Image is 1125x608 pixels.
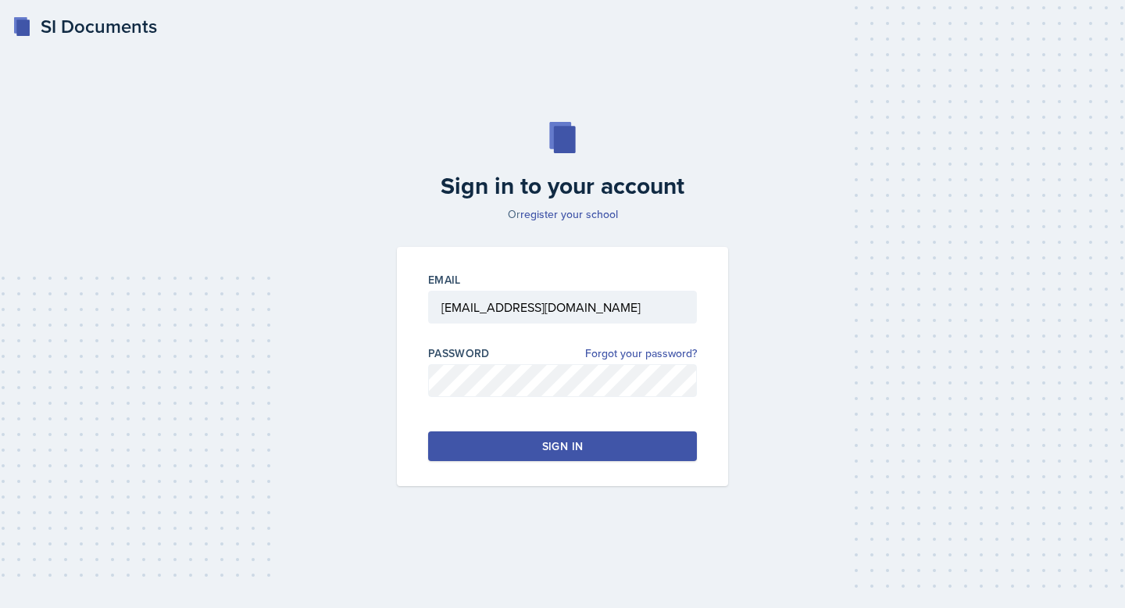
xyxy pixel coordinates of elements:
[428,272,461,288] label: Email
[428,291,697,324] input: Email
[585,345,697,362] a: Forgot your password?
[520,206,618,222] a: register your school
[12,13,157,41] a: SI Documents
[428,345,490,361] label: Password
[387,206,737,222] p: Or
[542,438,583,454] div: Sign in
[387,172,737,200] h2: Sign in to your account
[428,431,697,461] button: Sign in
